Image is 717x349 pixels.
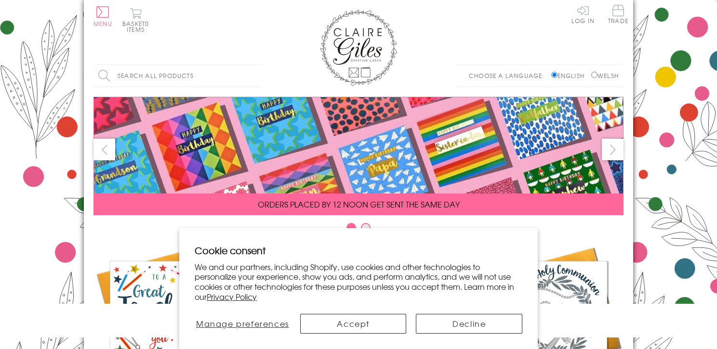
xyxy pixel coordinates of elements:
[591,72,597,78] input: Welsh
[320,10,397,86] img: Claire Giles Greetings Cards
[300,314,407,334] button: Accept
[608,5,628,26] a: Trade
[469,71,549,80] p: Choose a language:
[195,262,522,302] p: We and our partners, including Shopify, use cookies and other technologies to personalize your ex...
[608,5,628,24] span: Trade
[591,71,619,80] label: Welsh
[551,71,589,80] label: English
[196,318,289,329] span: Manage preferences
[252,65,262,87] input: Search
[207,291,257,302] a: Privacy Policy
[416,314,522,334] button: Decline
[93,139,115,160] button: prev
[93,19,112,28] span: Menu
[571,5,595,24] a: Log In
[122,8,149,32] button: Basket0 items
[195,314,291,334] button: Manage preferences
[346,223,356,233] button: Carousel Page 1 (Current Slide)
[93,222,624,237] div: Carousel Pagination
[258,198,460,210] span: ORDERS PLACED BY 12 NOON GET SENT THE SAME DAY
[361,223,371,233] button: Carousel Page 2
[93,65,262,87] input: Search all products
[602,139,624,160] button: next
[93,6,112,26] button: Menu
[127,19,149,34] span: 0 items
[551,72,558,78] input: English
[195,244,522,257] h2: Cookie consent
